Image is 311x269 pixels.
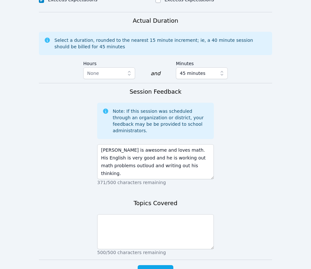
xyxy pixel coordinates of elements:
div: Note: If this session was scheduled through an organization or district, your feedback may be be ... [113,108,209,134]
h3: Actual Duration [133,16,178,25]
p: 371/500 characters remaining [97,179,214,186]
button: 45 minutes [176,67,228,79]
textarea: [PERSON_NAME] is awesome and loves math. His English is very good and he is working out math prob... [97,144,214,179]
span: None [87,71,99,76]
label: Hours [83,58,135,67]
h3: Session Feedback [130,87,181,96]
button: None [83,67,135,79]
h3: Topics Covered [133,199,177,208]
span: 45 minutes [180,69,205,77]
div: Select a duration, rounded to the nearest 15 minute increment; ie, a 40 minute session should be ... [54,37,267,50]
p: 500/500 characters remaining [97,249,214,256]
div: and [151,70,160,77]
label: Minutes [176,58,228,67]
